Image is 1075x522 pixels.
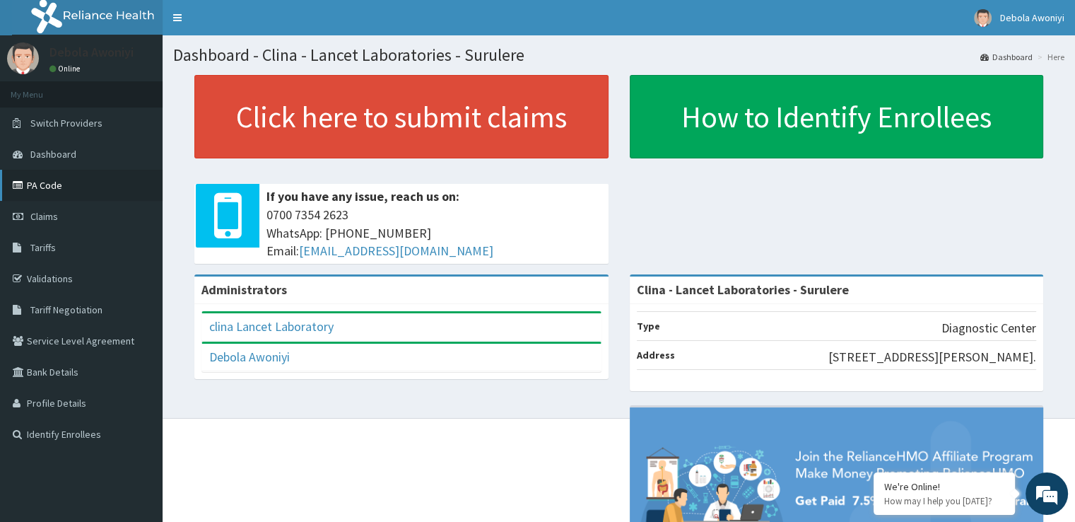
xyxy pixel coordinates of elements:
a: How to Identify Enrollees [630,75,1044,158]
h1: Dashboard - Clina - Lancet Laboratories - Surulere [173,46,1064,64]
span: We're online! [82,166,195,308]
p: Debola Awoniyi [49,46,134,59]
a: Click here to submit claims [194,75,609,158]
div: Chat with us now [74,79,237,98]
span: Dashboard [30,148,76,161]
li: Here [1034,51,1064,63]
span: Debola Awoniyi [1000,11,1064,24]
span: Tariff Negotiation [30,303,102,316]
img: User Image [974,9,992,27]
a: Online [49,64,83,74]
img: d_794563401_company_1708531726252_794563401 [26,71,57,106]
img: User Image [7,42,39,74]
div: Minimize live chat window [232,7,266,41]
b: Administrators [201,282,287,298]
a: Dashboard [980,51,1033,63]
a: clina Lancet Laboratory [209,318,334,335]
span: 0700 7354 2623 WhatsApp: [PHONE_NUMBER] Email: [266,206,601,260]
span: Switch Providers [30,117,102,129]
p: Diagnostic Center [941,319,1036,337]
b: If you have any issue, reach us on: [266,188,459,204]
a: [EMAIL_ADDRESS][DOMAIN_NAME] [299,243,493,259]
span: Tariffs [30,241,56,254]
div: We're Online! [884,480,1004,493]
p: How may I help you today? [884,495,1004,507]
b: Type [637,320,660,332]
b: Address [637,349,675,361]
span: Claims [30,210,58,223]
strong: Clina - Lancet Laboratories - Surulere [637,282,849,298]
a: Debola Awoniyi [209,349,290,365]
textarea: Type your message and hit 'Enter' [7,361,269,410]
p: [STREET_ADDRESS][PERSON_NAME]. [828,348,1036,366]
